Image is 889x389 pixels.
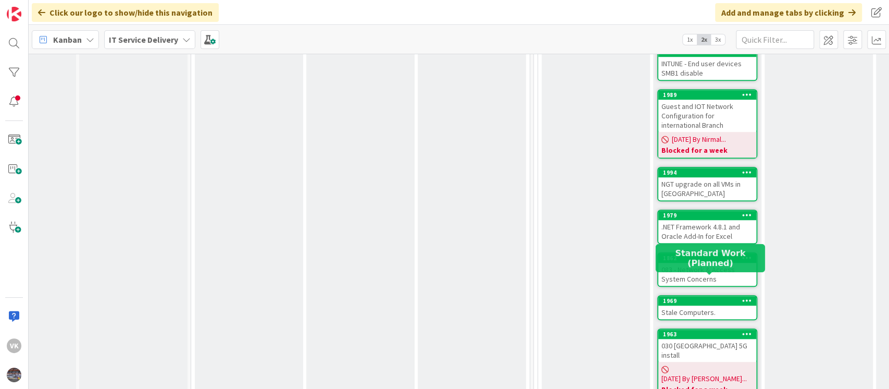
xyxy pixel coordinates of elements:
div: 1963030 [GEOGRAPHIC_DATA] 5G install [658,330,756,362]
div: Guest and IOT Network Configuration for international Branch [658,100,756,132]
b: IT Service Delivery [109,34,178,45]
span: 1x [683,34,697,45]
h5: Standard Work (Planned) [660,248,761,268]
div: INTUNE - End user devices SMB1 disable [658,57,756,80]
div: Click our logo to show/hide this navigation [32,3,219,22]
div: 1989Guest and IOT Network Configuration for international Branch [658,90,756,132]
a: 1870INTUNE - End user devices SMB1 disable [657,46,757,81]
b: Blocked for a week [661,145,753,155]
img: avatar [7,368,21,382]
span: [DATE] By Nirmal... [672,134,726,145]
div: 1994NGT upgrade on all VMs in [GEOGRAPHIC_DATA] [658,168,756,200]
div: Add and manage tabs by clicking [715,3,862,22]
div: 1994 [658,168,756,177]
span: 3x [711,34,725,45]
div: 1979 [658,211,756,220]
div: 1989 [663,91,756,99]
div: .NET Framework 4.8.1 and Oracle Add-In for Excel [658,220,756,243]
div: 1963 [658,330,756,339]
div: 1969Stale Computers. [658,296,756,319]
input: Quick Filter... [736,30,814,49]
a: 1979.NET Framework 4.8.1 and Oracle Add-In for Excel [657,210,757,244]
div: 1979 [663,212,756,219]
img: Visit kanbanzone.com [7,7,21,21]
a: 1989Guest and IOT Network Configuration for international Branch[DATE] By Nirmal...Blocked for a ... [657,89,757,159]
a: 1969Stale Computers. [657,295,757,320]
div: NGT upgrade on all VMs in [GEOGRAPHIC_DATA] [658,177,756,200]
div: 1979.NET Framework 4.8.1 and Oracle Add-In for Excel [658,211,756,243]
div: 1989 [658,90,756,100]
span: Kanban [53,33,82,46]
div: 1994 [663,169,756,176]
div: 083 - Network & Access System Concerns [658,263,756,286]
a: 1994NGT upgrade on all VMs in [GEOGRAPHIC_DATA] [657,167,757,201]
div: Stale Computers. [658,306,756,319]
div: 1870INTUNE - End user devices SMB1 disable [658,47,756,80]
div: 1963 [663,331,756,338]
div: 1969 [658,296,756,306]
div: 1969 [663,297,756,305]
span: 2x [697,34,711,45]
div: 030 [GEOGRAPHIC_DATA] 5G install [658,339,756,362]
span: [DATE] By [PERSON_NAME]... [661,373,747,384]
div: VK [7,338,21,353]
